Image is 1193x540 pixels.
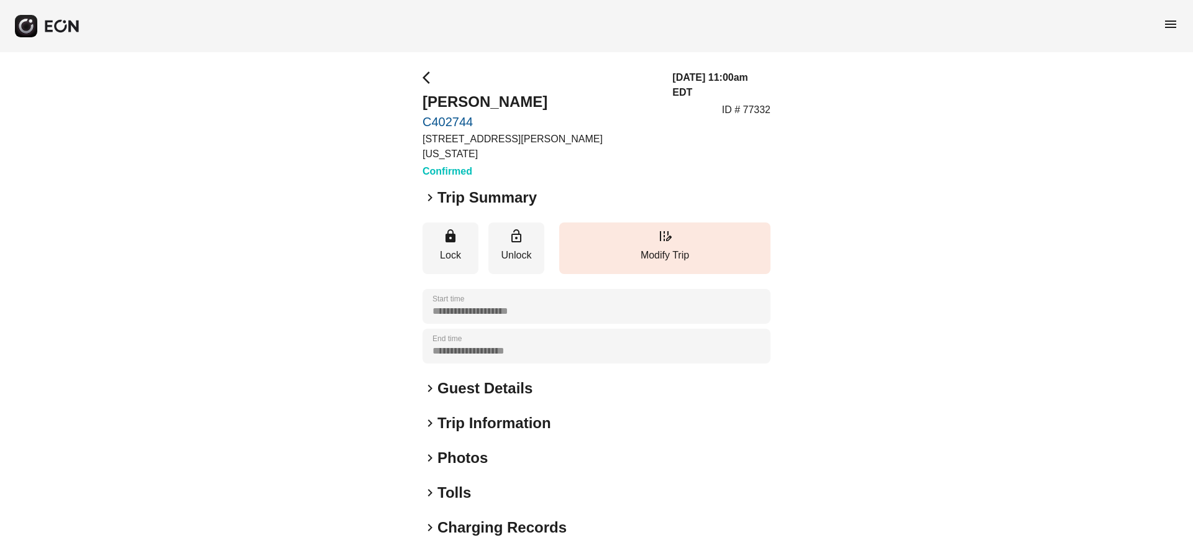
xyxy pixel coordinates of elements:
[437,483,471,503] h2: Tolls
[1163,17,1178,32] span: menu
[437,448,488,468] h2: Photos
[429,248,472,263] p: Lock
[423,485,437,500] span: keyboard_arrow_right
[423,381,437,396] span: keyboard_arrow_right
[423,70,437,85] span: arrow_back_ios
[423,190,437,205] span: keyboard_arrow_right
[559,222,770,274] button: Modify Trip
[437,518,567,538] h2: Charging Records
[437,413,551,433] h2: Trip Information
[423,164,657,179] h3: Confirmed
[423,416,437,431] span: keyboard_arrow_right
[423,222,478,274] button: Lock
[672,70,770,100] h3: [DATE] 11:00am EDT
[437,188,537,208] h2: Trip Summary
[423,114,657,129] a: C402744
[443,229,458,244] span: lock
[495,248,538,263] p: Unlock
[423,451,437,465] span: keyboard_arrow_right
[437,378,533,398] h2: Guest Details
[722,103,770,117] p: ID # 77332
[509,229,524,244] span: lock_open
[423,92,657,112] h2: [PERSON_NAME]
[423,132,657,162] p: [STREET_ADDRESS][PERSON_NAME][US_STATE]
[488,222,544,274] button: Unlock
[423,520,437,535] span: keyboard_arrow_right
[657,229,672,244] span: edit_road
[565,248,764,263] p: Modify Trip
